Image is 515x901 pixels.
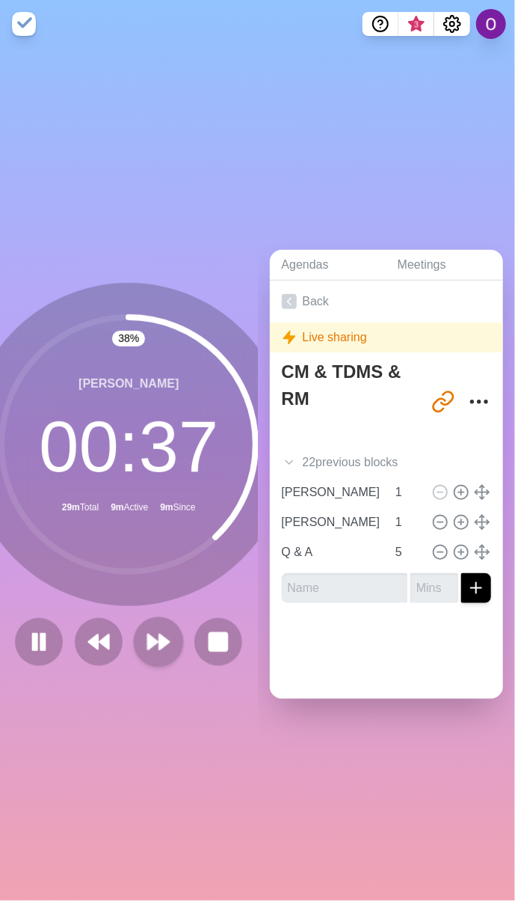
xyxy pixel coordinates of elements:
[270,250,386,281] a: Agendas
[363,12,398,36] button: Help
[276,507,387,537] input: Name
[389,537,425,567] input: Mins
[386,250,503,281] a: Meetings
[270,281,504,323] a: Back
[276,477,387,507] input: Name
[12,12,36,36] img: timeblocks logo
[410,573,458,603] input: Mins
[389,507,425,537] input: Mins
[434,12,470,36] button: Settings
[398,12,434,36] button: What’s new
[282,573,408,603] input: Name
[389,477,425,507] input: Mins
[270,323,504,352] div: Live sharing
[410,19,422,31] span: 3
[270,448,504,477] div: 22 previous block
[392,453,398,471] span: s
[276,537,387,567] input: Name
[464,387,494,417] button: More
[428,387,458,417] button: Share link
